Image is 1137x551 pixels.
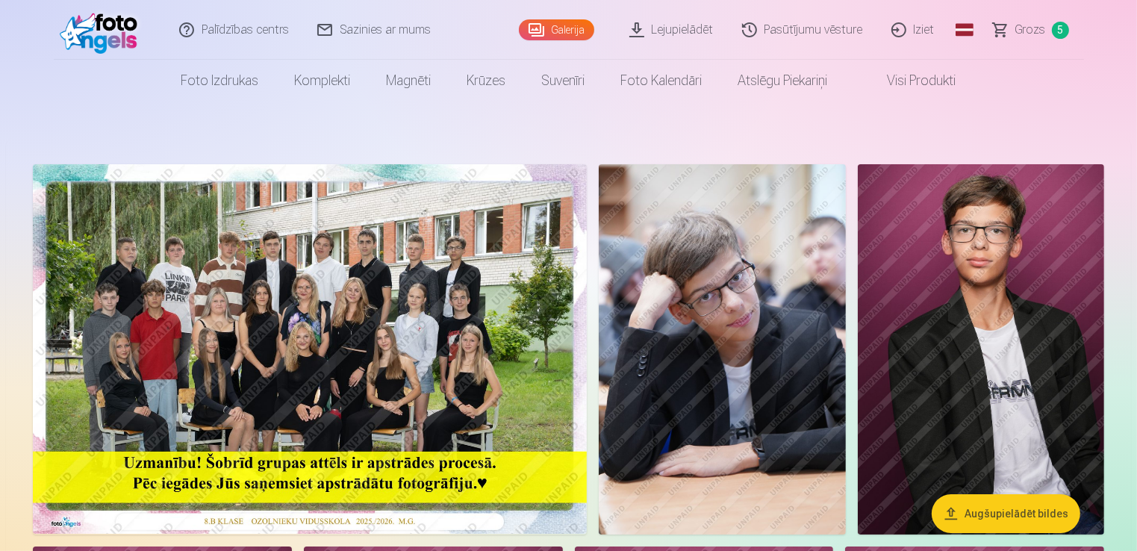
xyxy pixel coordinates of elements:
a: Atslēgu piekariņi [720,60,846,102]
span: Grozs [1015,21,1046,39]
a: Komplekti [277,60,369,102]
a: Magnēti [369,60,449,102]
img: /fa1 [60,6,146,54]
a: Visi produkti [846,60,974,102]
a: Suvenīri [524,60,603,102]
a: Foto izdrukas [163,60,277,102]
a: Foto kalendāri [603,60,720,102]
button: Augšupielādēt bildes [932,494,1080,533]
a: Krūzes [449,60,524,102]
a: Galerija [519,19,594,40]
span: 5 [1052,22,1069,39]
